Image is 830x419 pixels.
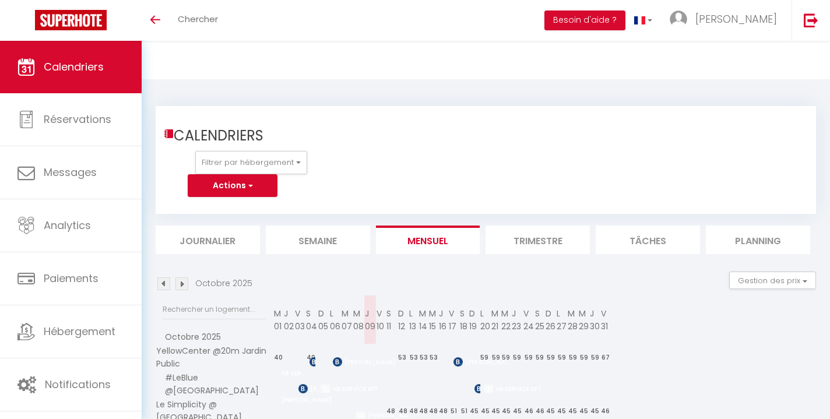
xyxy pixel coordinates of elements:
[429,308,436,319] abbr: M
[281,356,308,378] span: AB SERVICE KFT
[386,295,398,344] th: 11
[590,347,600,368] div: 59
[512,308,516,319] abbr: J
[156,344,273,370] span: YellowCenter @20m Jardin Public
[568,347,578,368] div: 59
[310,351,315,373] span: [PERSON_NAME]
[429,347,438,368] div: 53
[178,13,218,25] span: Chercher
[556,295,567,344] th: 27
[376,226,480,254] li: Mensuel
[449,308,454,319] abbr: V
[596,226,700,254] li: Tâches
[156,371,273,397] span: #LeBlue @[GEOGRAPHIC_DATA]
[305,295,318,344] th: 04
[448,295,459,344] th: 17
[523,347,534,368] div: 59
[501,295,511,344] th: 22
[589,295,600,344] th: 30
[386,308,391,319] abbr: S
[469,295,480,344] th: 19
[35,10,107,30] img: Super Booking
[274,347,283,368] div: 40
[283,295,294,344] th: 02
[501,347,511,368] div: 59
[512,347,522,368] div: 59
[398,295,409,344] th: 12
[804,13,818,27] img: logout
[469,308,475,319] abbr: D
[409,347,418,368] div: 53
[557,347,567,368] div: 59
[439,308,443,319] abbr: J
[491,347,500,368] div: 59
[306,308,311,319] abbr: S
[295,308,300,319] abbr: V
[590,308,594,319] abbr: J
[601,308,606,319] abbr: V
[45,377,111,392] span: Notifications
[330,308,333,319] abbr: L
[163,299,266,320] input: Rechercher un logement...
[579,308,586,319] abbr: M
[398,347,408,368] div: 53
[321,378,554,400] span: AB SERVICE KFT
[398,308,404,319] abbr: D
[419,308,426,319] abbr: M
[523,308,529,319] abbr: V
[342,308,349,319] abbr: M
[44,165,97,179] span: Messages
[600,295,610,344] th: 31
[377,308,382,319] abbr: V
[545,295,556,344] th: 26
[284,308,288,319] abbr: J
[44,271,99,286] span: Paiements
[353,308,360,319] abbr: M
[568,308,575,319] abbr: M
[318,295,329,344] th: 05
[419,347,428,368] div: 53
[491,308,498,319] abbr: M
[567,295,578,344] th: 28
[460,308,465,319] abbr: S
[341,295,353,344] th: 07
[706,226,810,254] li: Planning
[44,218,91,233] span: Analytics
[428,295,438,344] th: 15
[480,295,491,344] th: 20
[544,10,625,30] button: Besoin d'aide ?
[523,295,534,344] th: 24
[195,151,307,174] button: Filtrer par hébergement
[729,272,816,289] button: Gestion des prix
[409,308,413,319] abbr: L
[318,308,324,319] abbr: D
[329,295,341,344] th: 06
[486,226,590,254] li: Trimestre
[266,226,370,254] li: Semaine
[578,295,589,344] th: 29
[44,59,104,74] span: Calendriers
[44,112,111,126] span: Réservations
[409,295,418,344] th: 13
[294,295,305,344] th: 03
[298,378,322,400] span: [PERSON_NAME]
[579,347,589,368] div: 59
[480,347,490,368] div: 59
[535,347,544,368] div: 59
[376,295,386,344] th: 10
[601,347,610,368] div: 67
[438,295,448,344] th: 16
[453,351,512,373] span: [PERSON_NAME]
[511,295,523,344] th: 23
[274,308,281,319] abbr: M
[546,308,551,319] abbr: D
[195,277,252,290] p: Octobre 2025
[306,347,317,368] div: 40
[364,295,376,344] th: 09
[459,295,469,344] th: 18
[557,308,560,319] abbr: L
[534,295,545,344] th: 25
[670,10,687,28] img: ...
[418,295,428,344] th: 14
[156,331,221,343] span: Octobre 2025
